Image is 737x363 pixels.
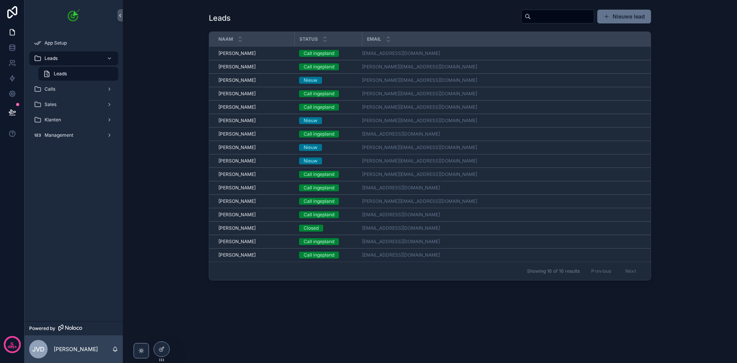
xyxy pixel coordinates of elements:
[209,13,231,23] h1: Leads
[304,225,319,232] div: Closed
[304,252,334,259] div: Call ingepland
[299,117,357,124] a: Nieuw
[218,104,256,110] span: [PERSON_NAME]
[38,67,118,81] a: Leads
[218,118,290,124] a: [PERSON_NAME]
[299,198,357,205] a: Call ingepland
[218,144,256,151] span: [PERSON_NAME]
[45,101,56,108] span: Sales
[299,225,357,232] a: Closed
[218,64,256,70] span: [PERSON_NAME]
[299,252,357,259] a: Call ingepland
[218,158,256,164] span: [PERSON_NAME]
[299,63,357,70] a: Call ingepland
[54,71,67,77] span: Leads
[68,9,80,22] img: App logo
[362,212,641,218] a: [EMAIL_ADDRESS][DOMAIN_NAME]
[362,252,641,258] a: [EMAIL_ADDRESS][DOMAIN_NAME]
[218,131,290,137] a: [PERSON_NAME]
[299,157,357,164] a: Nieuw
[362,225,440,231] a: [EMAIL_ADDRESS][DOMAIN_NAME]
[362,144,477,151] a: [PERSON_NAME][EMAIL_ADDRESS][DOMAIN_NAME]
[218,77,290,83] a: [PERSON_NAME]
[218,50,256,56] span: [PERSON_NAME]
[362,239,641,245] a: [EMAIL_ADDRESS][DOMAIN_NAME]
[304,131,334,138] div: Call ingepland
[218,239,290,245] a: [PERSON_NAME]
[218,171,290,177] a: [PERSON_NAME]
[299,211,357,218] a: Call ingepland
[29,98,118,111] a: Sales
[527,268,580,274] span: Showing 16 of 16 results
[304,184,334,191] div: Call ingepland
[362,198,477,204] a: [PERSON_NAME][EMAIL_ADDRESS][DOMAIN_NAME]
[362,118,641,124] a: [PERSON_NAME][EMAIL_ADDRESS][DOMAIN_NAME]
[25,31,123,152] div: scrollable content
[25,321,123,335] a: Powered by
[218,185,290,191] a: [PERSON_NAME]
[304,171,334,178] div: Call ingepland
[29,82,118,96] a: Calls
[218,104,290,110] a: [PERSON_NAME]
[362,171,641,177] a: [PERSON_NAME][EMAIL_ADDRESS][DOMAIN_NAME]
[29,51,118,65] a: Leads
[304,238,334,245] div: Call ingepland
[299,77,357,84] a: Nieuw
[304,90,334,97] div: Call ingepland
[362,64,477,70] a: [PERSON_NAME][EMAIL_ADDRESS][DOMAIN_NAME]
[362,198,641,204] a: [PERSON_NAME][EMAIL_ADDRESS][DOMAIN_NAME]
[362,104,641,110] a: [PERSON_NAME][EMAIL_ADDRESS][DOMAIN_NAME]
[304,198,334,205] div: Call ingepland
[299,104,357,111] a: Call ingepland
[29,325,55,332] span: Powered by
[362,212,440,218] a: [EMAIL_ADDRESS][DOMAIN_NAME]
[362,64,641,70] a: [PERSON_NAME][EMAIL_ADDRESS][DOMAIN_NAME]
[218,198,256,204] span: [PERSON_NAME]
[362,239,440,245] a: [EMAIL_ADDRESS][DOMAIN_NAME]
[304,144,317,151] div: Nieuw
[29,128,118,142] a: Management
[218,225,256,231] span: [PERSON_NAME]
[218,252,256,258] span: [PERSON_NAME]
[362,77,477,83] a: [PERSON_NAME][EMAIL_ADDRESS][DOMAIN_NAME]
[362,158,477,164] a: [PERSON_NAME][EMAIL_ADDRESS][DOMAIN_NAME]
[362,158,641,164] a: [PERSON_NAME][EMAIL_ADDRESS][DOMAIN_NAME]
[218,212,290,218] a: [PERSON_NAME]
[597,10,651,23] button: Nieuwe lead
[362,171,477,177] a: [PERSON_NAME][EMAIL_ADDRESS][DOMAIN_NAME]
[362,185,440,191] a: [EMAIL_ADDRESS][DOMAIN_NAME]
[362,91,641,97] a: [PERSON_NAME][EMAIL_ADDRESS][DOMAIN_NAME]
[304,211,334,218] div: Call ingepland
[304,157,317,164] div: Nieuw
[218,185,256,191] span: [PERSON_NAME]
[45,55,58,61] span: Leads
[299,144,357,151] a: Nieuw
[304,104,334,111] div: Call ingepland
[218,225,290,231] a: [PERSON_NAME]
[362,131,440,137] a: [EMAIL_ADDRESS][DOMAIN_NAME]
[218,50,290,56] a: [PERSON_NAME]
[218,144,290,151] a: [PERSON_NAME]
[218,198,290,204] a: [PERSON_NAME]
[299,184,357,191] a: Call ingepland
[299,238,357,245] a: Call ingepland
[29,113,118,127] a: Klanten
[304,63,334,70] div: Call ingepland
[299,36,318,42] span: Status
[299,50,357,57] a: Call ingepland
[362,252,440,258] a: [EMAIL_ADDRESS][DOMAIN_NAME]
[45,86,55,92] span: Calls
[362,118,477,124] a: [PERSON_NAME][EMAIL_ADDRESS][DOMAIN_NAME]
[304,50,334,57] div: Call ingepland
[8,344,17,350] p: days
[218,91,256,97] span: [PERSON_NAME]
[218,36,233,42] span: Naam
[29,36,118,50] a: App Setup
[299,90,357,97] a: Call ingepland
[362,50,440,56] a: [EMAIL_ADDRESS][DOMAIN_NAME]
[362,77,641,83] a: [PERSON_NAME][EMAIL_ADDRESS][DOMAIN_NAME]
[218,158,290,164] a: [PERSON_NAME]
[218,118,256,124] span: [PERSON_NAME]
[45,132,73,138] span: Management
